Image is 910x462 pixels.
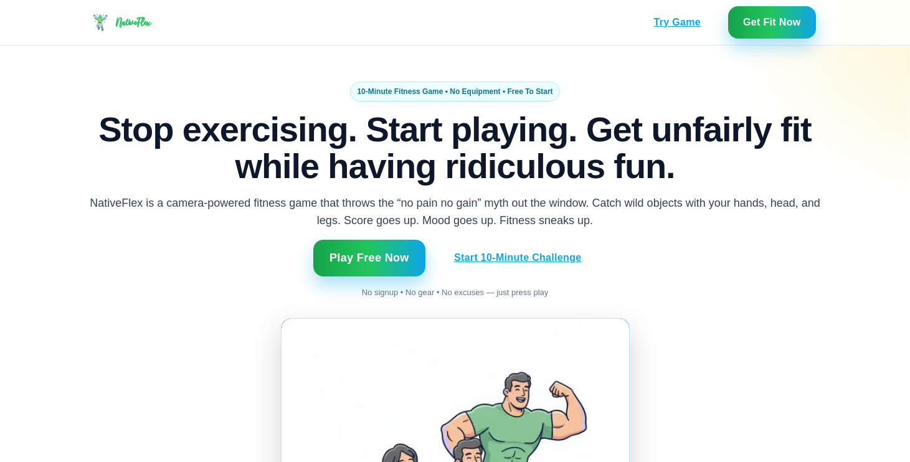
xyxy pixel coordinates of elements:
[728,6,815,39] button: Get Fit Now
[82,111,829,185] h1: Stop exercising. Start playing. Get unfairly fit while having ridiculous fun.
[92,14,109,31] img: NativeFlex
[438,242,597,274] button: Start 10‑Minute Challenge
[639,6,716,39] button: Try Game
[313,239,426,276] button: Play Free Now
[350,82,559,101] div: 10-Minute Fitness Game • No Equipment • Free To Start
[362,286,549,299] div: No signup • No gear • No excuses — just press play
[115,15,151,30] span: NativeFlex
[82,195,829,230] p: NativeFlex is a camera‑powered fitness game that throws the “no pain no gain” myth out the window...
